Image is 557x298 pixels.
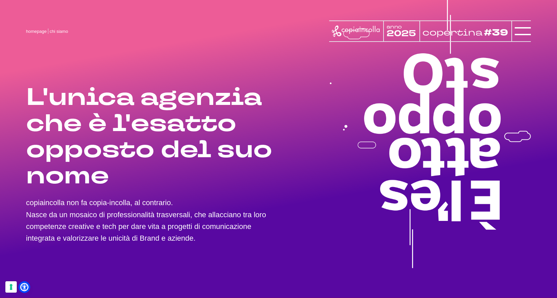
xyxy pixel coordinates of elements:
span: chi siamo [50,29,68,34]
button: Le tue preferenze relative al consenso per le tecnologie di tracciamento [5,281,17,293]
a: homepage [26,29,47,34]
tspan: anno [387,23,402,30]
a: Open Accessibility Menu [20,283,29,291]
tspan: #39 [484,26,508,39]
tspan: 2025 [387,28,416,39]
tspan: copertina [422,26,483,38]
h1: L'unica agenzia che è l'esatto opposto del suo nome [26,84,278,189]
p: copiaincolla non fa copia-incolla, al contrario. Nasce da un mosaico di professionalità trasversa... [26,197,278,244]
